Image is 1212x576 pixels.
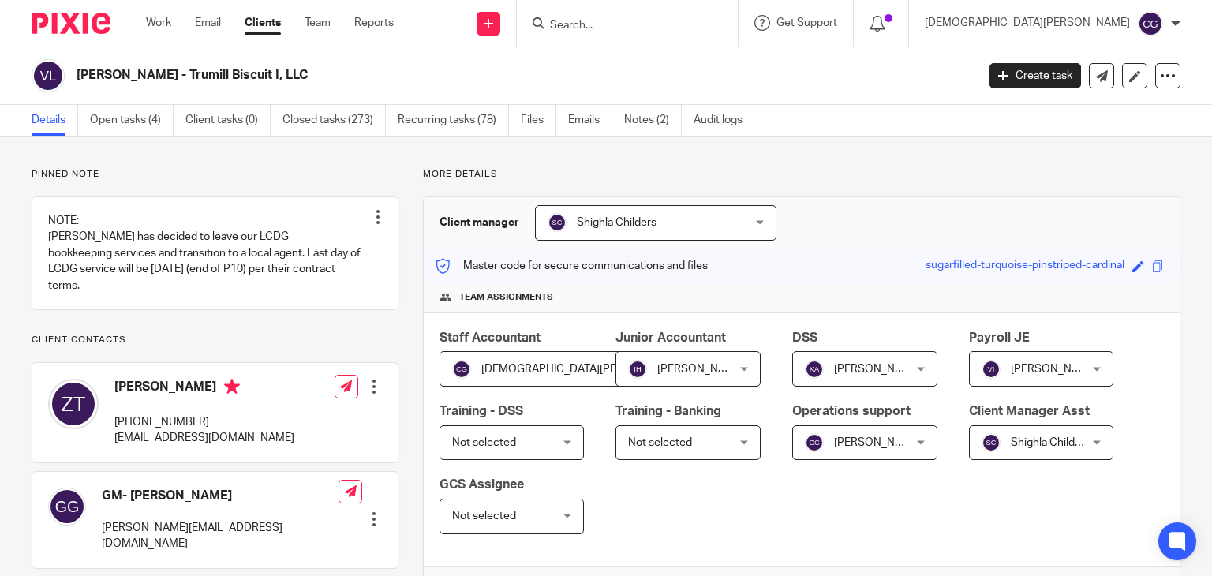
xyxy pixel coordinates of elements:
[481,364,686,375] span: [DEMOGRAPHIC_DATA][PERSON_NAME]
[969,331,1030,344] span: Payroll JE
[436,258,708,274] p: Master code for secure communications and files
[452,511,516,522] span: Not selected
[354,15,394,31] a: Reports
[146,15,171,31] a: Work
[615,405,721,417] span: Training - Banking
[195,15,221,31] a: Email
[114,414,294,430] p: [PHONE_NUMBER]
[982,433,1001,452] img: svg%3E
[440,215,519,230] h3: Client manager
[969,405,1090,417] span: Client Manager Asst
[624,105,682,136] a: Notes (2)
[548,19,690,33] input: Search
[77,67,788,84] h2: [PERSON_NAME] - Trumill Biscuit I, LLC
[452,360,471,379] img: svg%3E
[32,168,398,181] p: Pinned note
[305,15,331,31] a: Team
[615,331,726,344] span: Junior Accountant
[459,291,553,304] span: Team assignments
[657,364,744,375] span: [PERSON_NAME]
[628,360,647,379] img: svg%3E
[114,379,294,398] h4: [PERSON_NAME]
[102,488,339,504] h4: GM- [PERSON_NAME]
[282,105,386,136] a: Closed tasks (273)
[1011,364,1098,375] span: [PERSON_NAME]
[792,405,911,417] span: Operations support
[834,437,921,448] span: [PERSON_NAME]
[452,437,516,448] span: Not selected
[423,168,1180,181] p: More details
[440,405,523,417] span: Training - DSS
[48,379,99,429] img: svg%3E
[440,478,524,491] span: GCS Assignee
[926,257,1124,275] div: sugarfilled-turquoise-pinstriped-cardinal
[548,213,567,232] img: svg%3E
[989,63,1081,88] a: Create task
[521,105,556,136] a: Files
[1011,437,1090,448] span: Shighla Childers
[114,430,294,446] p: [EMAIL_ADDRESS][DOMAIN_NAME]
[185,105,271,136] a: Client tasks (0)
[805,433,824,452] img: svg%3E
[925,15,1130,31] p: [DEMOGRAPHIC_DATA][PERSON_NAME]
[1138,11,1163,36] img: svg%3E
[805,360,824,379] img: svg%3E
[224,379,240,395] i: Primary
[398,105,509,136] a: Recurring tasks (78)
[568,105,612,136] a: Emails
[834,364,921,375] span: [PERSON_NAME]
[628,437,692,448] span: Not selected
[90,105,174,136] a: Open tasks (4)
[694,105,754,136] a: Audit logs
[440,331,541,344] span: Staff Accountant
[577,217,656,228] span: Shighla Childers
[32,334,398,346] p: Client contacts
[32,105,78,136] a: Details
[32,59,65,92] img: svg%3E
[48,488,86,526] img: svg%3E
[792,331,817,344] span: DSS
[32,13,110,34] img: Pixie
[102,520,339,552] p: [PERSON_NAME][EMAIL_ADDRESS][DOMAIN_NAME]
[776,17,837,28] span: Get Support
[982,360,1001,379] img: svg%3E
[245,15,281,31] a: Clients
